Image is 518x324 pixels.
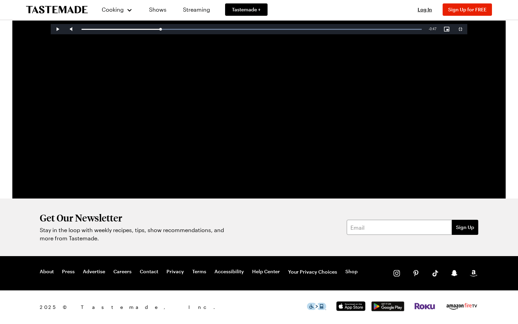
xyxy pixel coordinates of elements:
a: Privacy [166,268,184,275]
span: 2025 © Tastemade, Inc. [40,303,307,311]
span: - [429,27,430,31]
a: Tastemade + [225,3,268,16]
a: Accessibility [214,268,244,275]
img: Google Play [371,301,404,311]
nav: Footer [40,268,358,275]
a: App Store [334,305,367,312]
button: Exit Fullscreen [454,24,467,34]
a: Help Center [252,268,280,275]
button: Cooking [101,1,133,18]
span: 0:47 [430,27,436,31]
span: Sign Up [456,224,474,231]
span: Cooking [102,6,124,13]
a: Press [62,268,75,275]
img: Roku [414,303,436,310]
button: Sign Up [452,220,478,235]
a: Roku [414,304,436,311]
img: This icon serves as a link to download the Level Access assistive technology app for individuals ... [307,303,326,310]
a: This icon serves as a link to download the Level Access assistive technology app for individuals ... [307,304,326,311]
img: Amazon Fire TV [445,302,478,311]
a: To Tastemade Home Page [26,6,88,14]
a: Contact [140,268,158,275]
div: Progress Bar [82,29,422,30]
span: Sign Up for FREE [448,7,486,12]
img: App Store [334,301,367,311]
span: Log In [418,7,432,12]
p: Stay in the loop with weekly recipes, tips, show recommendations, and more from Tastemade. [40,226,228,242]
button: Mute [64,24,78,34]
a: Google Play [371,306,404,312]
span: Tastemade + [232,6,261,13]
button: Sign Up for FREE [443,3,492,16]
a: Terms [192,268,206,275]
a: Shop [345,268,358,275]
button: Your Privacy Choices [288,268,337,275]
a: Amazon Fire TV [445,305,478,312]
button: Log In [411,6,439,13]
button: Play [51,24,64,34]
a: About [40,268,54,275]
h2: Get Our Newsletter [40,212,228,223]
a: Advertise [83,268,105,275]
input: Email [347,220,452,235]
a: Careers [113,268,132,275]
button: Picture-in-Picture [440,24,454,34]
